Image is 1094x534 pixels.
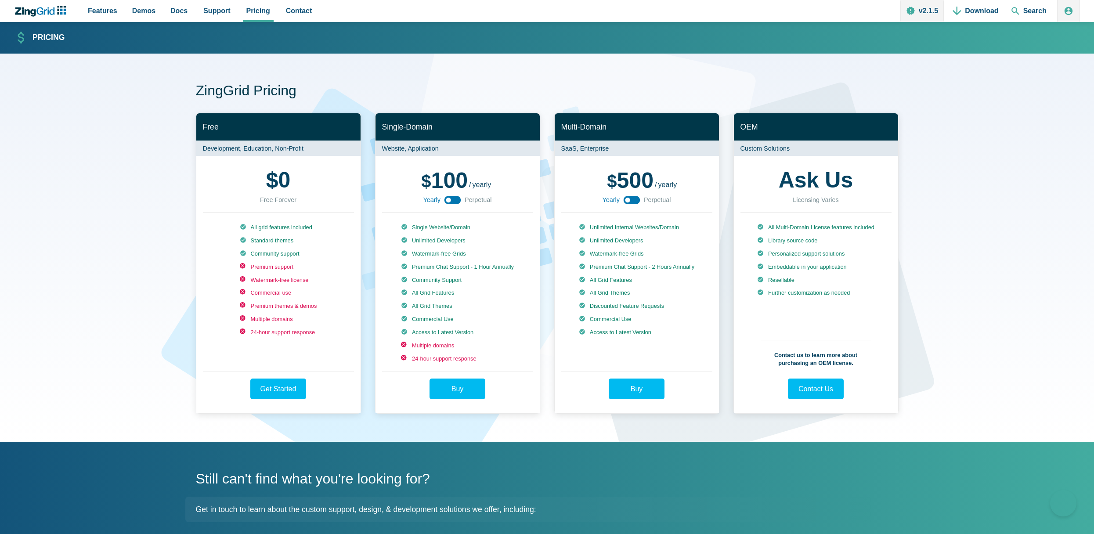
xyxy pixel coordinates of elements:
[240,276,317,284] li: Watermark-free license
[240,289,317,297] li: Commercial use
[196,82,899,101] h1: ZingGrid Pricing
[655,181,657,188] span: /
[260,195,296,205] div: Free Forever
[761,340,871,367] p: Contact us to learn more about purchasing an OEM license.
[32,34,65,42] strong: Pricing
[88,5,117,17] span: Features
[423,195,440,205] span: Yearly
[579,276,694,284] li: All Grid Features
[430,379,485,399] a: Buy
[266,169,291,191] strong: 0
[401,263,514,271] li: Premium Chat Support - 1 Hour Annually
[14,6,71,17] a: ZingChart Logo. Click to return to the homepage
[579,250,694,258] li: Watermark-free Grids
[757,237,874,245] li: Library source code
[240,263,317,271] li: Premium support
[465,195,492,205] span: Perpetual
[286,5,312,17] span: Contact
[246,5,270,17] span: Pricing
[602,195,619,205] span: Yearly
[203,5,230,17] span: Support
[401,342,514,350] li: Multiple domains
[609,379,664,399] a: Buy
[734,113,898,141] h2: OEM
[469,181,471,188] span: /
[375,141,540,156] p: Website, Application
[240,315,317,323] li: Multiple domains
[196,470,899,490] h2: Still can't find what you're looking for?
[401,276,514,284] li: Community Support
[579,289,694,297] li: All Grid Themes
[240,237,317,245] li: Standard themes
[421,168,468,193] span: 100
[757,263,874,271] li: Embeddable in your application
[473,181,491,188] span: yearly
[401,302,514,310] li: All Grid Themes
[607,168,654,193] span: 500
[401,328,514,336] li: Access to Latest Version
[579,302,694,310] li: Discounted Feature Requests
[734,141,898,156] p: Custom Solutions
[240,224,317,231] li: All grid features included
[240,328,317,336] li: 24-hour support response
[375,113,540,141] h2: Single-Domain
[644,195,671,205] span: Perpetual
[757,289,874,297] li: Further customization as needed
[196,113,361,141] h2: Free
[196,141,361,156] p: Development, Education, Non-Profit
[401,224,514,231] li: Single Website/Domain
[132,5,155,17] span: Demos
[579,237,694,245] li: Unlimited Developers
[779,169,853,191] strong: Ask Us
[240,250,317,258] li: Community support
[555,113,719,141] h2: Multi-Domain
[757,224,874,231] li: All Multi-Domain License features included
[1050,490,1076,516] iframe: Toggle Customer Support
[185,497,899,522] p: Get in touch to learn about the custom support, design, & development solutions we offer, including:
[579,224,694,231] li: Unlimited Internal Websites/Domain
[658,181,677,188] span: yearly
[401,315,514,323] li: Commercial Use
[240,302,317,310] li: Premium themes & demos
[579,328,694,336] li: Access to Latest Version
[250,379,306,399] a: Get Started
[579,263,694,271] li: Premium Chat Support - 2 Hours Annually
[15,30,65,46] a: Pricing
[788,379,844,399] a: Contact Us
[793,195,839,205] div: Licensing Varies
[757,250,874,258] li: Personalized support solutions
[579,315,694,323] li: Commercial Use
[401,355,514,363] li: 24-hour support response
[266,169,278,191] span: $
[555,141,719,156] p: SaaS, Enterprise
[401,250,514,258] li: Watermark-free Grids
[401,289,514,297] li: All Grid Features
[401,237,514,245] li: Unlimited Developers
[170,5,188,17] span: Docs
[757,276,874,284] li: Resellable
